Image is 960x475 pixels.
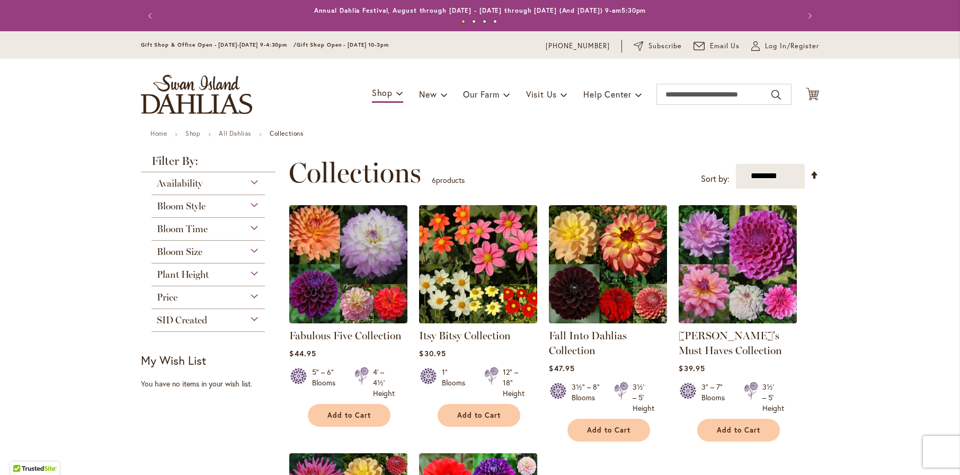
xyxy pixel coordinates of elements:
[419,205,537,323] img: Itsy Bitsy Collection
[157,292,177,303] span: Price
[503,367,525,399] div: 12" – 18" Height
[432,175,436,185] span: 6
[546,41,610,51] a: [PHONE_NUMBER]
[701,382,731,414] div: 3" – 7" Blooms
[289,157,421,189] span: Collections
[679,329,782,357] a: [PERSON_NAME]'s Must Haves Collection
[648,41,682,51] span: Subscribe
[312,367,342,399] div: 5" – 6" Blooms
[270,129,304,137] strong: Collections
[798,5,819,27] button: Next
[679,205,797,323] img: Heather's Must Haves Collection
[289,329,402,342] a: Fabulous Five Collection
[157,269,209,280] span: Plant Height
[372,87,393,98] span: Shop
[549,363,574,373] span: $47.95
[327,411,371,420] span: Add to Cart
[141,353,206,368] strong: My Wish List
[549,205,667,323] img: Fall Into Dahlias Collection
[141,75,252,114] a: store logo
[185,129,200,137] a: Shop
[710,41,740,51] span: Email Us
[549,329,627,357] a: Fall Into Dahlias Collection
[679,315,797,326] a: Heather's Must Haves Collection
[289,348,316,358] span: $44.95
[583,89,632,100] span: Help Center
[419,315,537,326] a: Itsy Bitsy Collection
[697,419,780,442] button: Add to Cart
[297,41,389,48] span: Gift Shop Open - [DATE] 10-3pm
[157,314,207,326] span: SID Created
[694,41,740,51] a: Email Us
[587,426,630,435] span: Add to Cart
[567,419,650,442] button: Add to Cart
[141,155,275,172] strong: Filter By:
[493,20,497,23] button: 4 of 4
[289,315,407,326] a: Fabulous Five Collection
[308,404,390,427] button: Add to Cart
[751,41,819,51] a: Log In/Register
[461,20,465,23] button: 1 of 4
[150,129,167,137] a: Home
[701,169,730,189] label: Sort by:
[141,5,162,27] button: Previous
[219,129,251,137] a: All Dahlias
[141,41,297,48] span: Gift Shop & Office Open - [DATE]-[DATE] 9-4:30pm /
[432,172,465,189] p: products
[457,411,501,420] span: Add to Cart
[141,379,282,389] div: You have no items in your wish list.
[442,367,472,399] div: 1" Blooms
[762,382,784,414] div: 3½' – 5' Height
[679,363,705,373] span: $39.95
[157,246,202,258] span: Bloom Size
[157,223,208,235] span: Bloom Time
[633,382,654,414] div: 3½' – 5' Height
[549,315,667,326] a: Fall Into Dahlias Collection
[419,348,446,358] span: $30.95
[463,89,499,100] span: Our Farm
[419,329,511,342] a: Itsy Bitsy Collection
[289,205,407,323] img: Fabulous Five Collection
[314,6,646,14] a: Annual Dahlia Festival, August through [DATE] - [DATE] through [DATE] (And [DATE]) 9-am5:30pm
[373,367,395,399] div: 4' – 4½' Height
[157,178,202,189] span: Availability
[526,89,557,100] span: Visit Us
[438,404,520,427] button: Add to Cart
[634,41,682,51] a: Subscribe
[419,89,437,100] span: New
[157,200,206,212] span: Bloom Style
[717,426,760,435] span: Add to Cart
[472,20,476,23] button: 2 of 4
[572,382,601,414] div: 3½" – 8" Blooms
[483,20,486,23] button: 3 of 4
[765,41,819,51] span: Log In/Register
